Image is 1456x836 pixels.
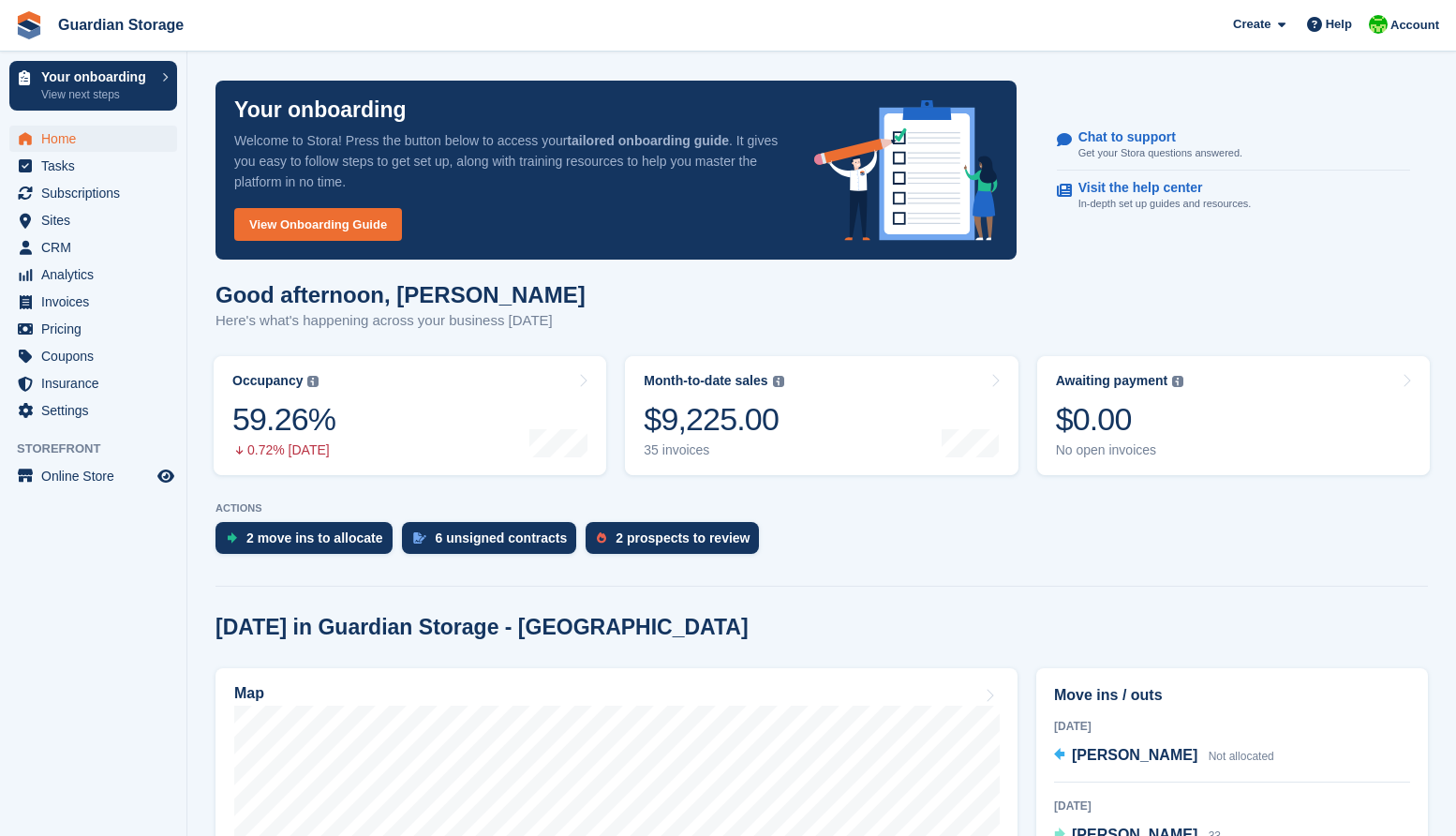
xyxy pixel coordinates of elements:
span: Analytics [41,261,154,288]
a: 2 move ins to allocate [215,522,402,563]
a: Visit the help center In-depth set up guides and resources. [1057,171,1410,221]
p: View next steps [41,86,153,103]
span: Insurance [41,370,154,396]
a: menu [9,463,177,489]
a: menu [9,207,177,233]
h1: Good afternoon, [PERSON_NAME] [215,282,586,307]
div: 2 prospects to review [616,530,750,545]
p: Here's what's happening across your business [DATE] [215,310,586,332]
a: Your onboarding View next steps [9,61,177,111]
span: [PERSON_NAME] [1072,747,1197,763]
a: Month-to-date sales $9,225.00 35 invoices [625,356,1018,475]
a: menu [9,126,177,152]
p: Your onboarding [234,99,407,121]
span: Invoices [41,289,154,315]
div: $9,225.00 [644,400,783,439]
a: menu [9,261,177,288]
a: 6 unsigned contracts [402,522,587,563]
div: 35 invoices [644,442,783,458]
div: Awaiting payment [1056,373,1168,389]
img: icon-info-grey-7440780725fd019a000dd9b08b2336e03edf1995a4989e88bcd33f0948082b44.svg [773,376,784,387]
span: Not allocated [1209,750,1274,763]
span: Coupons [41,343,154,369]
a: menu [9,370,177,396]
img: stora-icon-8386f47178a22dfd0bd8f6a31ec36ba5ce8667c1dd55bd0f319d3a0aa187defe.svg [15,11,43,39]
a: Occupancy 59.26% 0.72% [DATE] [214,356,606,475]
p: Get your Stora questions answered. [1078,145,1242,161]
a: Guardian Storage [51,9,191,40]
span: Tasks [41,153,154,179]
p: Your onboarding [41,70,153,83]
div: 0.72% [DATE] [232,442,335,458]
a: menu [9,289,177,315]
a: 2 prospects to review [586,522,768,563]
p: In-depth set up guides and resources. [1078,196,1252,212]
a: Chat to support Get your Stora questions answered. [1057,120,1410,172]
p: Chat to support [1078,129,1227,145]
div: 59.26% [232,400,335,439]
span: Subscriptions [41,180,154,206]
img: Andrew Kinakin [1369,15,1388,34]
div: [DATE] [1054,718,1410,735]
a: Preview store [155,465,177,487]
span: CRM [41,234,154,261]
h2: Map [234,685,264,702]
div: No open invoices [1056,442,1184,458]
div: [DATE] [1054,798,1410,814]
a: menu [9,316,177,342]
img: contract_signature_icon-13c848040528278c33f63329250d36e43548de30e8caae1d1a13099fd9432cc5.svg [413,532,426,544]
img: icon-info-grey-7440780725fd019a000dd9b08b2336e03edf1995a4989e88bcd33f0948082b44.svg [1172,376,1183,387]
a: [PERSON_NAME] Not allocated [1054,744,1274,769]
span: Home [41,126,154,152]
a: menu [9,343,177,369]
p: ACTIONS [215,502,1428,515]
a: menu [9,397,177,424]
a: Awaiting payment $0.00 No open invoices [1037,356,1430,475]
img: move_ins_to_allocate_icon-fdf77a2bb77ea45bf5b3d319d69a93e2d87916cf1d5bf7949dd705db3b84f3ca.svg [227,532,237,544]
h2: [DATE] in Guardian Storage - [GEOGRAPHIC_DATA] [215,615,749,640]
span: Sites [41,207,154,233]
span: Help [1326,15,1352,34]
p: Visit the help center [1078,180,1237,196]
span: Settings [41,397,154,424]
span: Storefront [17,440,186,458]
a: View Onboarding Guide [234,208,402,241]
div: Occupancy [232,373,303,389]
img: icon-info-grey-7440780725fd019a000dd9b08b2336e03edf1995a4989e88bcd33f0948082b44.svg [307,376,319,387]
h2: Move ins / outs [1054,684,1410,707]
img: prospect-51fa495bee0391a8d652442698ab0144808aea92771e9ea1ae160a38d050c398.svg [597,532,606,544]
strong: tailored onboarding guide [567,133,729,148]
div: 6 unsigned contracts [436,530,568,545]
span: Account [1390,16,1439,35]
a: menu [9,180,177,206]
span: Pricing [41,316,154,342]
div: $0.00 [1056,400,1184,439]
div: Month-to-date sales [644,373,767,389]
p: Welcome to Stora! Press the button below to access your . It gives you easy to follow steps to ge... [234,130,784,192]
img: onboarding-info-6c161a55d2c0e0a8cae90662b2fe09162a5109e8cc188191df67fb4f79e88e88.svg [814,100,998,241]
span: Online Store [41,463,154,489]
a: menu [9,234,177,261]
span: Create [1233,15,1270,34]
a: menu [9,153,177,179]
div: 2 move ins to allocate [246,530,383,545]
